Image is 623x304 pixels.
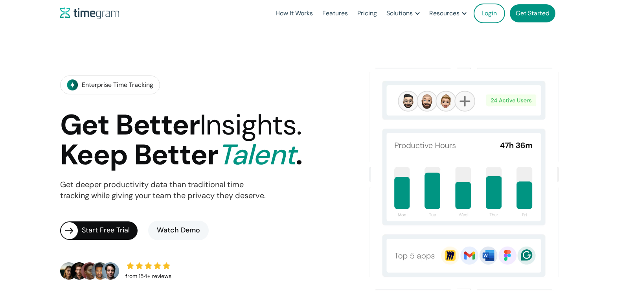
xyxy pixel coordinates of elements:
[218,136,296,173] span: Talent
[429,8,459,19] div: Resources
[510,4,555,22] a: Get Started
[60,179,266,201] p: Get deeper productivity data than traditional time tracking while giving your team the privacy th...
[386,8,413,19] div: Solutions
[82,79,153,90] div: Enterprise Time Tracking
[200,107,301,143] span: Insights.
[125,271,171,282] div: from 154+ reviews
[82,225,138,236] div: Start Free Trial
[474,4,505,23] a: Login
[60,110,302,170] h1: Get Better Keep Better .
[148,221,209,240] a: Watch Demo
[60,221,138,240] a: Start Free Trial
